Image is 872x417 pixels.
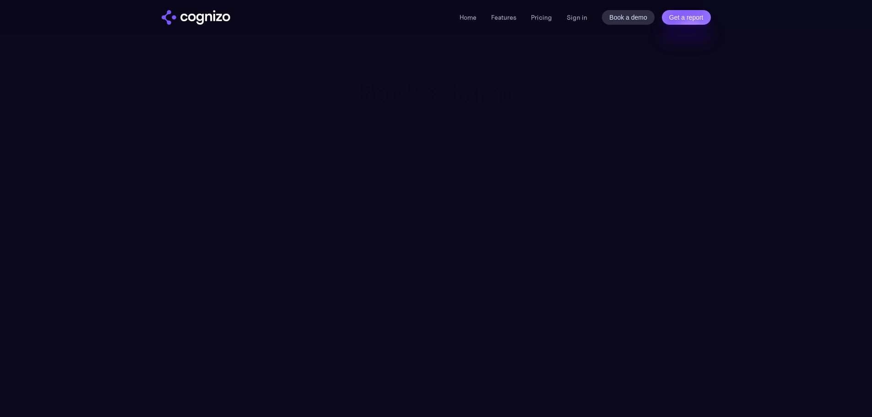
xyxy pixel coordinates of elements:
div: Book a demo [DATE] to learn how we help brands get a kickstart in the AI-driven customer journey. [327,115,545,139]
a: home [162,10,230,25]
a: Book a demo [602,10,655,25]
a: Pricing [531,13,552,22]
a: Sign in [567,12,587,23]
img: cognizo logo [162,10,230,25]
a: Home [460,13,477,22]
h1: Book a demo [327,76,545,108]
a: Features [491,13,516,22]
a: Get a report [662,10,711,25]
